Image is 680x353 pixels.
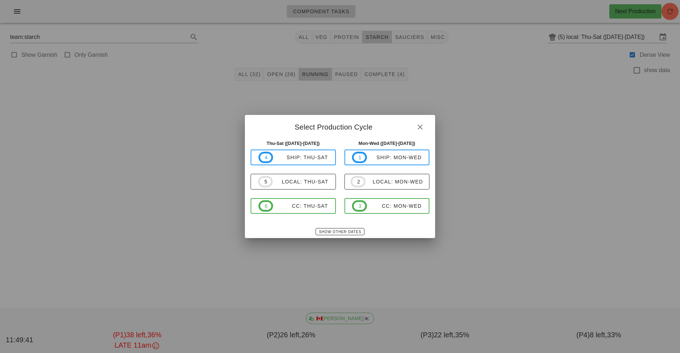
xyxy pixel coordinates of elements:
div: ship: Mon-Wed [367,155,422,160]
strong: Thu-Sat ([DATE]-[DATE]) [267,141,320,146]
span: Show Other Dates [319,230,361,234]
div: Select Production Cycle [245,115,435,137]
span: 5 [264,178,267,186]
div: local: Thu-Sat [273,179,328,185]
button: 3CC: Mon-Wed [344,198,430,214]
div: local: Mon-Wed [366,179,423,185]
button: 2local: Mon-Wed [344,174,430,190]
div: CC: Mon-Wed [367,203,422,209]
span: 4 [265,153,267,161]
button: 1ship: Mon-Wed [344,150,430,165]
span: 3 [358,202,361,210]
span: 2 [357,178,359,186]
div: CC: Thu-Sat [273,203,328,209]
button: 6CC: Thu-Sat [251,198,336,214]
div: ship: Thu-Sat [273,155,328,160]
button: 4ship: Thu-Sat [251,150,336,165]
button: 5local: Thu-Sat [251,174,336,190]
strong: Mon-Wed ([DATE]-[DATE]) [359,141,415,146]
button: Show Other Dates [316,228,364,235]
span: 1 [358,153,361,161]
span: 6 [265,202,267,210]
